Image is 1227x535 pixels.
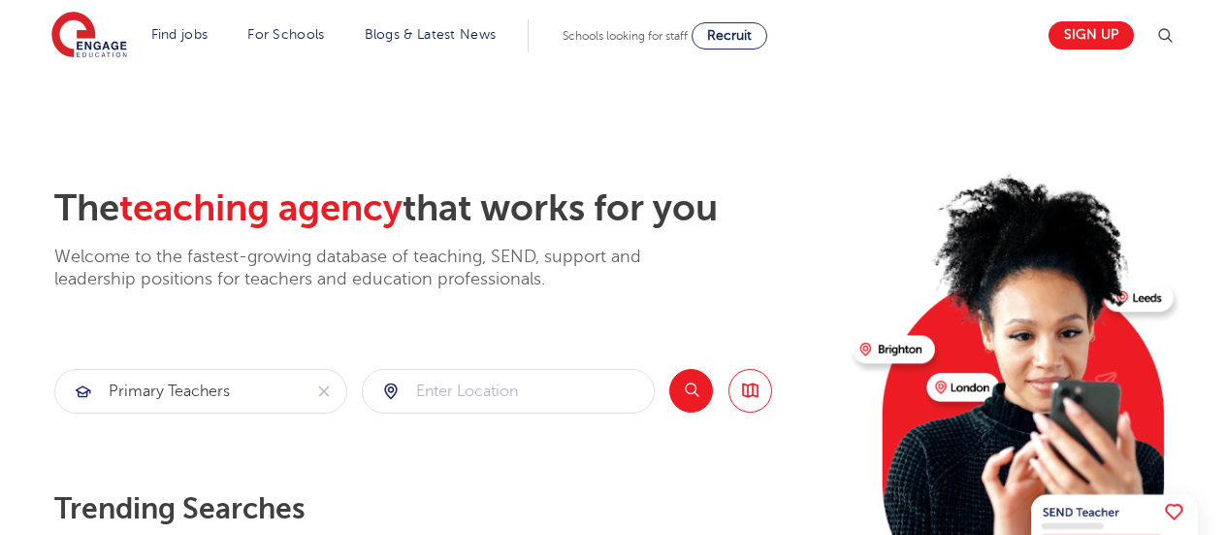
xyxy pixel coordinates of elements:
a: Find jobs [151,27,209,42]
h2: The that works for you [54,186,837,231]
button: Search [669,369,713,413]
p: Welcome to the fastest-growing database of teaching, SEND, support and leadership positions for t... [54,246,694,291]
span: Schools looking for staff [563,29,688,43]
div: Submit [54,369,347,414]
p: Trending searches [54,491,837,526]
a: Sign up [1049,21,1134,50]
span: Recruit [707,28,752,43]
a: For Schools [247,27,324,42]
a: Blogs & Latest News [365,27,497,42]
img: Engage Education [51,12,127,60]
button: Clear [302,370,346,413]
span: teaching agency [119,187,403,229]
div: Submit [362,369,655,414]
a: Recruit [692,22,767,50]
input: Submit [55,370,302,413]
input: Submit [363,370,654,413]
